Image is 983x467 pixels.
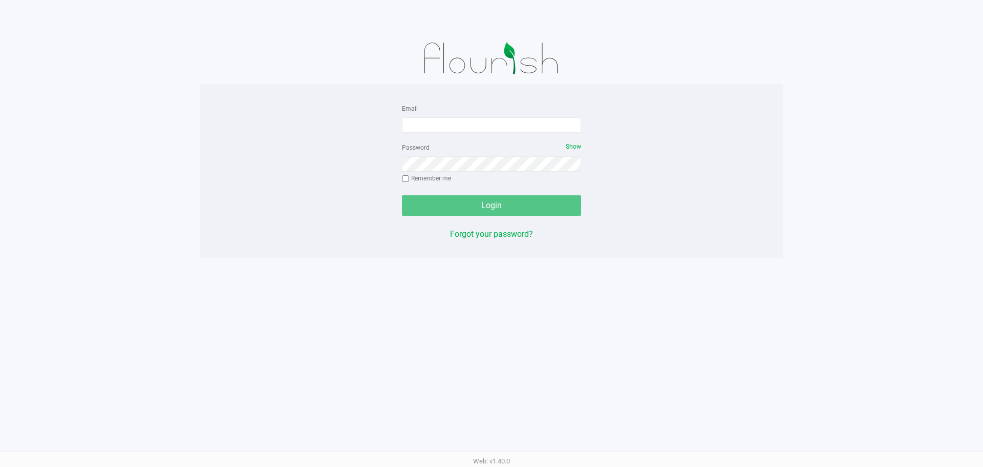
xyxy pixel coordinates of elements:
span: Show [566,143,581,150]
button: Forgot your password? [450,228,533,240]
label: Email [402,104,418,113]
label: Remember me [402,174,451,183]
input: Remember me [402,175,409,182]
label: Password [402,143,430,152]
span: Web: v1.40.0 [473,457,510,465]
